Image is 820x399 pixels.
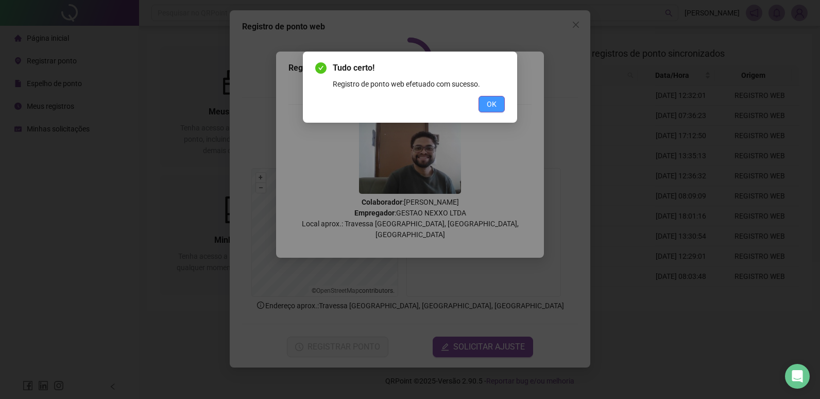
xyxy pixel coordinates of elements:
[479,96,505,112] button: OK
[333,78,505,90] div: Registro de ponto web efetuado com sucesso.
[487,98,497,110] span: OK
[315,62,327,74] span: check-circle
[333,62,505,74] span: Tudo certo!
[785,364,810,389] div: Open Intercom Messenger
